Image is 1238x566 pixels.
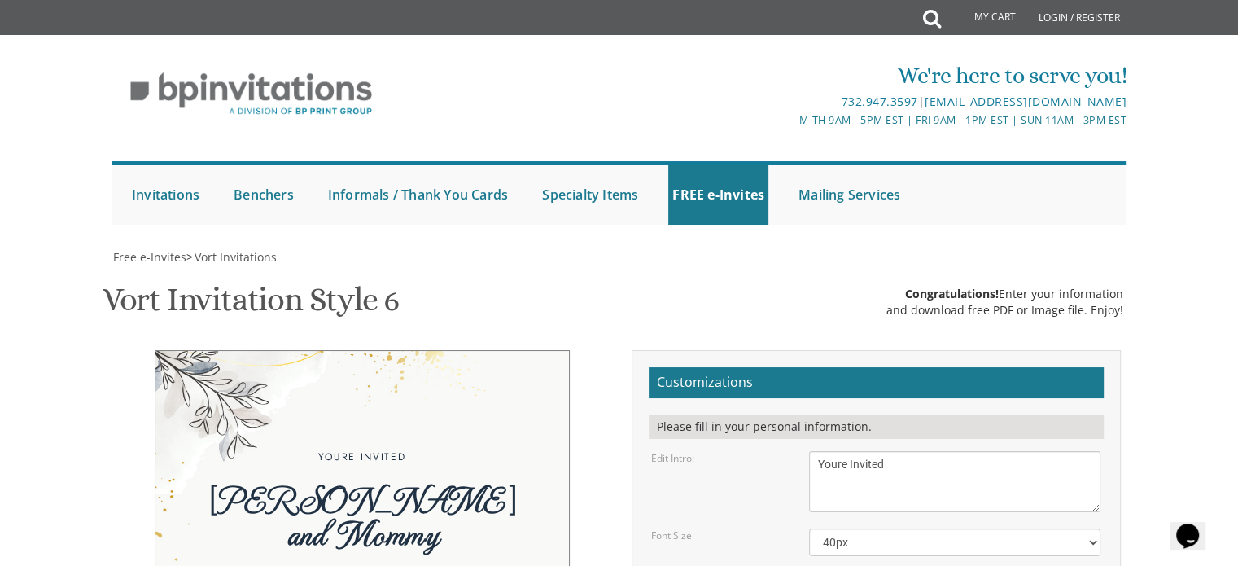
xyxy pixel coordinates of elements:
[886,286,1123,302] div: Enter your information
[649,367,1104,398] h2: Customizations
[651,451,694,465] label: Edit Intro:
[939,2,1027,34] a: My Cart
[103,282,399,330] h1: Vort Invitation Style 6
[451,112,1126,129] div: M-Th 9am - 5pm EST | Fri 9am - 1pm EST | Sun 11am - 3pm EST
[651,529,692,542] label: Font Size
[538,165,642,225] a: Specialty Items
[230,165,298,225] a: Benchers
[112,249,186,265] a: Free e-Invites
[193,249,277,265] a: Vort Invitations
[905,286,999,301] span: Congratulations!
[649,415,1104,439] div: Please fill in your personal information.
[186,249,277,265] span: >
[1170,501,1222,550] iframe: chat widget
[188,482,536,551] div: [PERSON_NAME] and Mommy
[451,59,1126,92] div: We're here to serve you!
[809,451,1100,512] textarea: With much gratitude to Hashem We would like to invite you to The vort of our dear children
[794,165,904,225] a: Mailing Services
[112,60,391,128] img: BP Invitation Loft
[113,249,186,265] span: Free e-Invites
[841,94,917,109] a: 732.947.3597
[925,94,1126,109] a: [EMAIL_ADDRESS][DOMAIN_NAME]
[188,449,536,466] div: Youre Invited
[324,165,512,225] a: Informals / Thank You Cards
[128,165,203,225] a: Invitations
[668,165,768,225] a: FREE e-Invites
[451,92,1126,112] div: |
[886,302,1123,318] div: and download free PDF or Image file. Enjoy!
[195,249,277,265] span: Vort Invitations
